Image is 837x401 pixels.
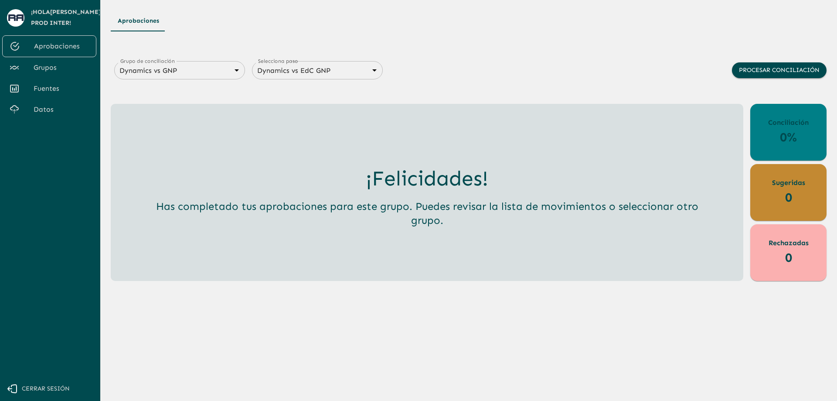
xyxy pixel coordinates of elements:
[8,14,24,21] img: avatar
[111,10,166,31] button: Aprobaciones
[34,62,89,73] span: Grupos
[2,78,96,99] a: Fuentes
[732,62,827,79] button: Procesar conciliación
[114,64,245,77] div: Dynamics vs GNP
[780,128,797,147] p: 0%
[785,248,792,267] p: 0
[144,199,710,227] h5: Has completado tus aprobaciones para este grupo. Puedes revisar la lista de movimientos o selecci...
[768,117,809,128] p: Conciliación
[2,99,96,120] a: Datos
[785,188,792,207] p: 0
[2,57,96,78] a: Grupos
[22,384,70,394] span: Cerrar sesión
[2,35,96,57] a: Aprobaciones
[366,166,488,191] h3: ¡Felicidades!
[34,83,89,94] span: Fuentes
[31,7,101,28] span: ¡Hola [PERSON_NAME] Prod Inter !
[120,57,175,65] label: Grupo de conciliación
[34,104,89,115] span: Datos
[772,178,805,188] p: Sugeridas
[258,57,298,65] label: Selecciona paso
[111,10,827,31] div: Tipos de Movimientos
[252,64,383,77] div: Dynamics vs EdC GNP
[769,238,809,248] p: Rechazadas
[34,41,89,51] span: Aprobaciones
